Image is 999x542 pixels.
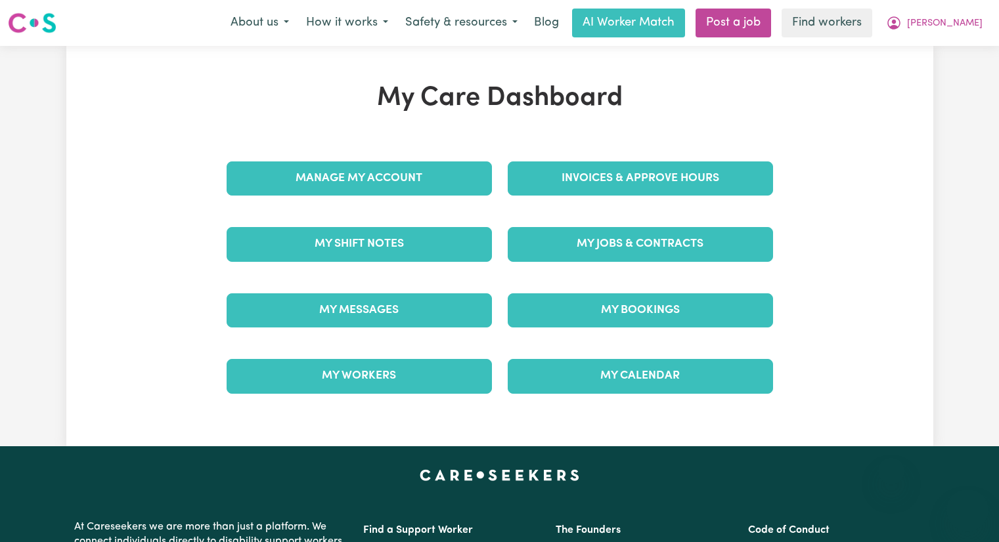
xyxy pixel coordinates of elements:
[298,9,397,37] button: How it works
[508,293,773,327] a: My Bookings
[420,470,579,480] a: Careseekers home page
[878,458,904,484] iframe: Close message
[748,525,830,535] a: Code of Conduct
[363,525,473,535] a: Find a Support Worker
[397,9,526,37] button: Safety & resources
[907,16,983,31] span: [PERSON_NAME]
[526,9,567,37] a: Blog
[572,9,685,37] a: AI Worker Match
[782,9,872,37] a: Find workers
[227,293,492,327] a: My Messages
[222,9,298,37] button: About us
[508,359,773,393] a: My Calendar
[508,227,773,261] a: My Jobs & Contracts
[877,9,991,37] button: My Account
[8,11,56,35] img: Careseekers logo
[508,161,773,196] a: Invoices & Approve Hours
[227,359,492,393] a: My Workers
[556,525,621,535] a: The Founders
[219,83,781,114] h1: My Care Dashboard
[696,9,771,37] a: Post a job
[8,8,56,38] a: Careseekers logo
[227,161,492,196] a: Manage My Account
[946,490,988,532] iframe: Button to launch messaging window
[227,227,492,261] a: My Shift Notes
